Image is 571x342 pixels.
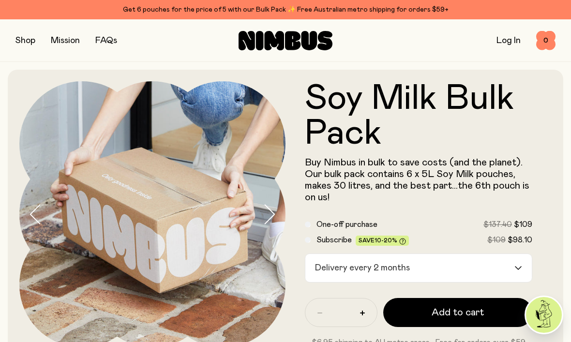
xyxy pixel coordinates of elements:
a: Log In [496,36,521,45]
span: Add to cart [432,306,484,319]
img: agent [526,297,562,333]
span: Subscribe [316,236,352,244]
span: Delivery every 2 months [312,254,412,282]
input: Search for option [413,254,513,282]
span: $137.40 [483,221,512,228]
span: $109 [514,221,532,228]
span: Save [359,238,406,245]
span: One-off purchase [316,221,377,228]
span: 10-20% [375,238,397,243]
div: Search for option [305,253,532,283]
a: FAQs [95,36,117,45]
span: $98.10 [508,236,532,244]
a: Mission [51,36,80,45]
button: 0 [536,31,556,50]
span: Buy Nimbus in bulk to save costs (and the planet). Our bulk pack contains 6 x 5L Soy Milk pouches... [305,158,529,202]
div: Get 6 pouches for the price of 5 with our Bulk Pack ✨ Free Australian metro shipping for orders $59+ [15,4,556,15]
button: Add to cart [383,298,532,327]
h1: Soy Milk Bulk Pack [305,81,532,151]
span: $109 [487,236,506,244]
